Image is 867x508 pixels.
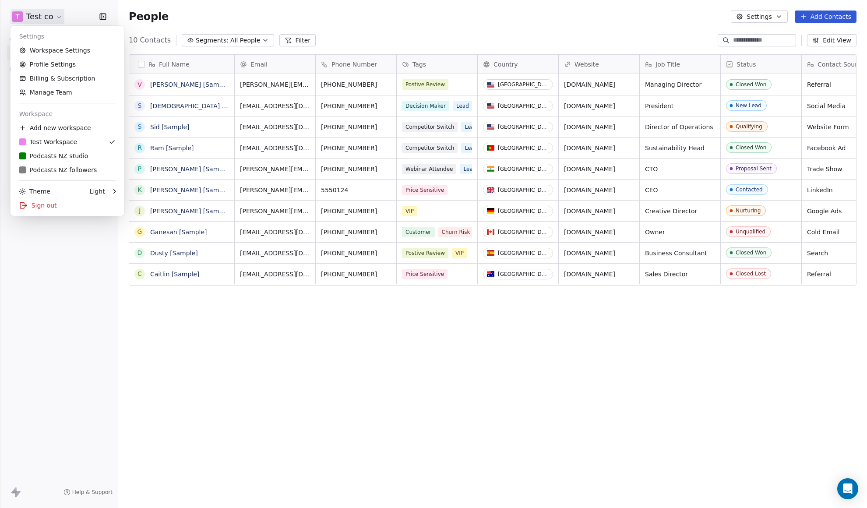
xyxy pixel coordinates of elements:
[14,121,121,135] div: Add new workspace
[19,152,88,160] div: Podcasts NZ studio
[14,107,121,121] div: Workspace
[14,198,121,212] div: Sign out
[14,43,121,57] a: Workspace Settings
[14,85,121,99] a: Manage Team
[19,138,78,146] div: Test Workspace
[19,166,97,174] div: Podcasts NZ followers
[19,187,50,196] div: Theme
[14,71,121,85] a: Billing & Subscription
[14,57,121,71] a: Profile Settings
[14,29,121,43] div: Settings
[90,187,105,196] div: Light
